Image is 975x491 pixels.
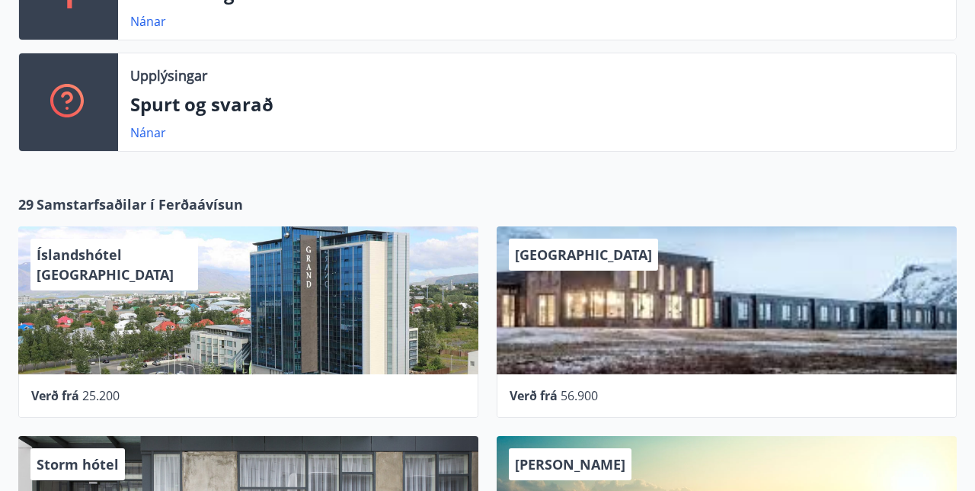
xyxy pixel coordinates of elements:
a: Nánar [130,124,166,141]
span: [GEOGRAPHIC_DATA] [515,245,652,264]
span: 25.200 [82,387,120,404]
p: Upplýsingar [130,66,207,85]
span: Verð frá [510,387,558,404]
span: 56.900 [561,387,598,404]
span: Storm hótel [37,455,119,473]
span: Íslandshótel [GEOGRAPHIC_DATA] [37,245,174,284]
p: Spurt og svarað [130,91,944,117]
span: Samstarfsaðilar í Ferðaávísun [37,194,243,214]
span: [PERSON_NAME] [515,455,625,473]
a: Nánar [130,13,166,30]
span: Verð frá [31,387,79,404]
span: 29 [18,194,34,214]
